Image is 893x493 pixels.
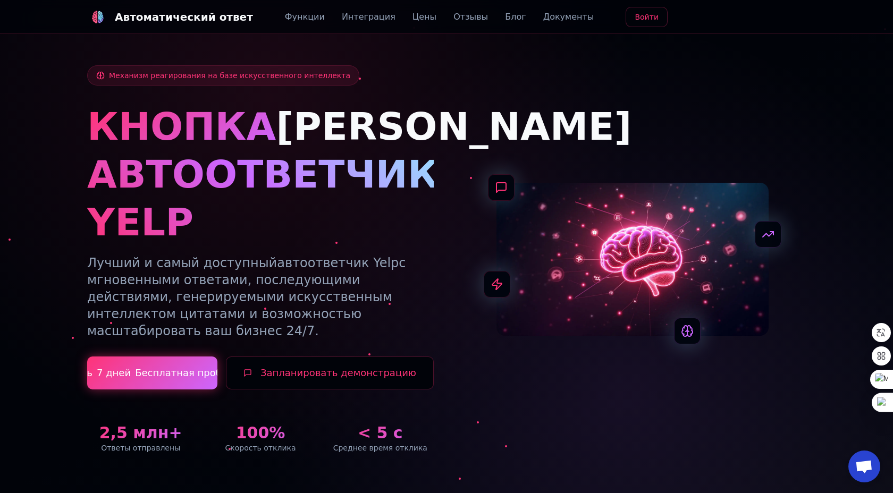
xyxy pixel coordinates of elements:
[236,423,285,442] font: 100%
[276,104,631,149] font: [PERSON_NAME]
[109,71,350,80] font: Механизм реагирования на базе искусственного интеллекта
[87,104,276,149] font: КНОПКА
[543,11,594,23] a: Документы
[635,13,659,21] font: Войти
[453,12,488,22] font: Отзывы
[496,183,769,336] img: Нейронная сеть искусственного интеллекта
[87,356,217,389] a: Начинать7 днейБесплатная пробная версия
[671,6,811,29] iframe: Кнопка «Войти с аккаунтом Google»
[412,12,436,22] font: Цены
[87,6,253,28] a: Логотип автоответчикаАвтоматический ответ
[342,12,395,22] font: Интеграция
[626,7,668,27] a: Войти
[226,356,434,389] button: Запланировать демонстрацию
[115,11,253,23] font: Автоматический ответ
[848,450,880,482] div: Open chat
[91,11,104,23] img: Логотип автоответчика
[87,152,439,244] font: АВТООТВЕТЧИК YELP
[412,11,436,23] a: Цены
[225,444,296,452] font: Скорость отклика
[543,12,594,22] font: Документы
[285,12,325,22] font: Функции
[101,444,180,452] font: Ответы отправлены
[342,11,395,23] a: Интеграция
[333,444,427,452] font: Среднее время отклика
[97,367,131,378] font: 7 дней
[260,367,416,378] font: Запланировать демонстрацию
[505,12,526,22] font: Блог
[135,367,277,378] font: Бесплатная пробная версия
[285,11,325,23] a: Функции
[277,256,399,270] font: автоответчик Yelp
[87,256,406,338] font: с мгновенными ответами, последующими действиями, генерируемыми искусственным интеллектом цитатами...
[505,11,526,23] a: Блог
[453,11,488,23] a: Отзывы
[99,423,182,442] font: 2,5 млн+
[87,256,277,270] font: Лучший и самый доступный
[358,423,403,442] font: < 5 с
